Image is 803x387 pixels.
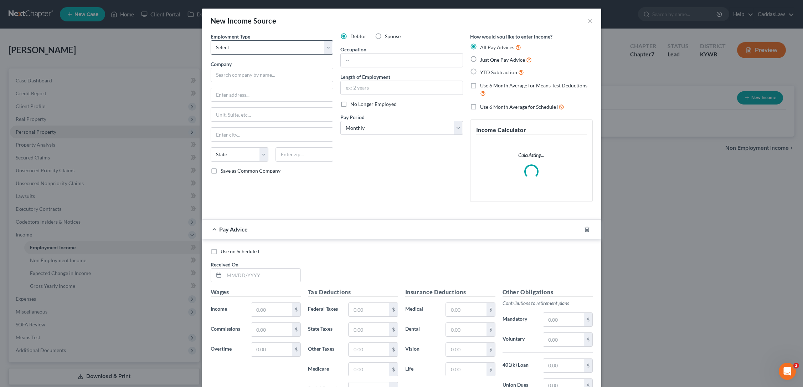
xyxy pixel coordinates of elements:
[211,16,277,26] div: New Income Source
[793,363,799,368] span: 2
[487,323,495,336] div: $
[349,303,389,316] input: 0.00
[211,108,333,121] input: Unit, Suite, etc...
[402,362,442,377] label: Life
[211,68,333,82] input: Search company by name...
[340,73,390,81] label: Length of Employment
[402,322,442,337] label: Dental
[349,323,389,336] input: 0.00
[588,16,593,25] button: ×
[499,358,540,373] label: 401(k) Loan
[341,81,463,95] input: ex: 2 years
[543,313,583,326] input: 0.00
[304,362,345,377] label: Medicare
[480,44,514,50] span: All Pay Advices
[446,343,486,356] input: 0.00
[211,306,227,312] span: Income
[350,33,366,39] span: Debtor
[543,333,583,346] input: 0.00
[487,343,495,356] div: $
[476,126,587,134] h5: Income Calculator
[584,359,592,372] div: $
[224,269,300,282] input: MM/DD/YYYY
[340,114,365,120] span: Pay Period
[211,288,301,297] h5: Wages
[389,363,398,376] div: $
[276,147,333,162] input: Enter zip...
[341,54,463,67] input: --
[405,288,495,297] h5: Insurance Deductions
[385,33,401,39] span: Spouse
[221,168,280,174] span: Save as Common Company
[480,57,525,63] span: Just One Pay Advice
[584,313,592,326] div: $
[389,323,398,336] div: $
[499,312,540,327] label: Mandatory
[304,302,345,317] label: Federal Taxes
[480,69,517,75] span: YTD Subtraction
[487,363,495,376] div: $
[503,300,593,307] p: Contributions to retirement plans
[446,363,486,376] input: 0.00
[292,303,300,316] div: $
[292,343,300,356] div: $
[349,343,389,356] input: 0.00
[219,226,248,233] span: Pay Advice
[480,82,587,88] span: Use 6 Month Average for Means Test Deductions
[292,323,300,336] div: $
[446,323,486,336] input: 0.00
[207,342,248,357] label: Overtime
[349,363,389,376] input: 0.00
[207,322,248,337] label: Commissions
[779,363,796,380] iframe: Intercom live chat
[211,88,333,102] input: Enter address...
[221,248,259,254] span: Use on Schedule I
[446,303,486,316] input: 0.00
[350,101,397,107] span: No Longer Employed
[389,343,398,356] div: $
[402,342,442,357] label: Vision
[308,288,398,297] h5: Tax Deductions
[543,359,583,372] input: 0.00
[340,46,366,53] label: Occupation
[211,61,232,67] span: Company
[480,104,559,110] span: Use 6 Month Average for Schedule I
[389,303,398,316] div: $
[402,302,442,317] label: Medical
[499,332,540,347] label: Voluntary
[211,128,333,141] input: Enter city...
[304,322,345,337] label: State Taxes
[211,34,250,40] span: Employment Type
[470,33,552,40] label: How would you like to enter income?
[487,303,495,316] div: $
[251,343,292,356] input: 0.00
[211,261,238,268] span: Received On
[476,152,587,159] p: Calculating...
[251,303,292,316] input: 0.00
[503,288,593,297] h5: Other Obligations
[251,323,292,336] input: 0.00
[304,342,345,357] label: Other Taxes
[584,333,592,346] div: $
